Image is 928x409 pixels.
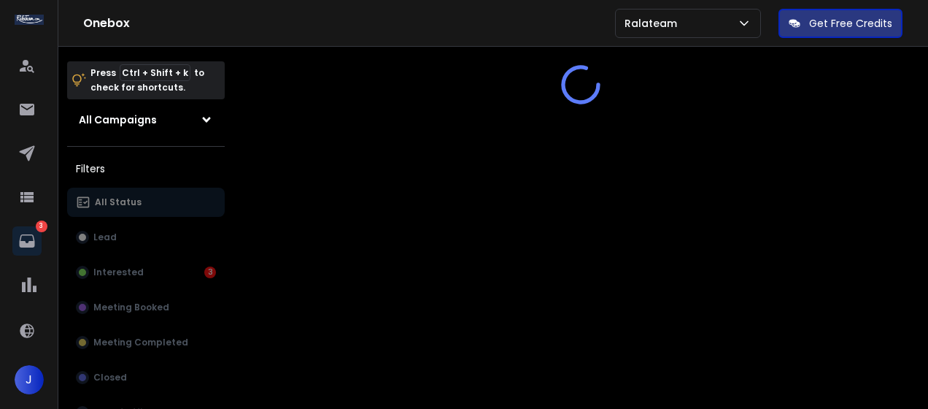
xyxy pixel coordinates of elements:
[15,365,44,394] button: J
[83,15,615,32] h1: Onebox
[67,105,225,134] button: All Campaigns
[778,9,902,38] button: Get Free Credits
[12,226,42,256] a: 3
[809,16,892,31] p: Get Free Credits
[36,221,47,232] p: 3
[90,66,204,95] p: Press to check for shortcuts.
[67,158,225,179] h3: Filters
[120,64,190,81] span: Ctrl + Shift + k
[625,16,683,31] p: Ralateam
[79,112,157,127] h1: All Campaigns
[15,15,44,25] img: logo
